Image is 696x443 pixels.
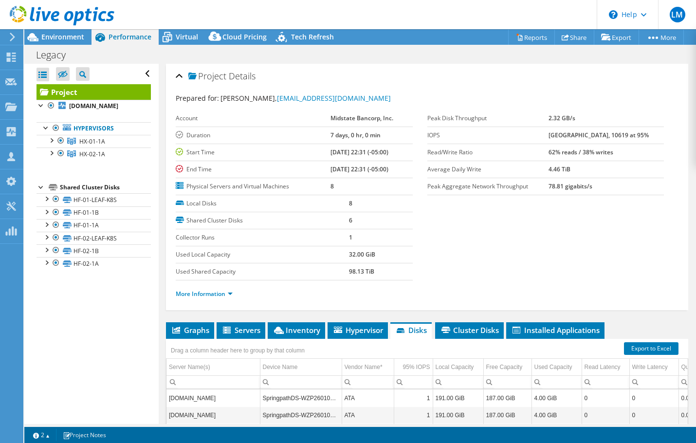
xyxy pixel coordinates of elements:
[433,359,483,376] td: Local Capacity Column
[176,216,349,225] label: Shared Cluster Disks
[534,361,572,373] div: Used Capacity
[109,32,151,41] span: Performance
[69,102,118,110] b: [DOMAIN_NAME]
[394,389,433,406] td: Column 95% IOPS, Value 1
[436,361,474,373] div: Local Capacity
[32,50,81,60] h1: Legacy
[37,257,151,270] a: HF-02-1A
[37,232,151,244] a: HF-02-LEAF-K8S
[427,113,549,123] label: Peak Disk Throughput
[483,359,531,376] td: Free Capacity Column
[433,389,483,406] td: Column Local Capacity, Value 191.00 GiB
[260,359,342,376] td: Device Name Column
[549,165,570,173] b: 4.46 TiB
[582,389,629,406] td: Column Read Latency, Value 0
[176,113,330,123] label: Account
[531,375,582,388] td: Column Used Capacity, Filter cell
[345,361,383,373] div: Vendor Name*
[176,93,219,103] label: Prepared for:
[330,114,393,122] b: Midstate Bancorp, Inc.
[629,389,678,406] td: Column Write Latency, Value 0
[427,130,549,140] label: IOPS
[41,32,84,41] span: Environment
[37,148,151,160] a: HX-02-1A
[394,359,433,376] td: 95% IOPS Column
[629,359,678,376] td: Write Latency Column
[609,10,618,19] svg: \n
[176,32,198,41] span: Virtual
[440,325,499,335] span: Cluster Disks
[349,233,352,241] b: 1
[222,32,267,41] span: Cloud Pricing
[176,233,349,242] label: Collector Runs
[37,100,151,112] a: [DOMAIN_NAME]
[511,325,600,335] span: Installed Applications
[531,424,582,441] td: Column Used Capacity, Value 4.00 GiB
[433,424,483,441] td: Column Local Capacity, Value 191.00 GiB
[342,375,394,388] td: Column Vendor Name*, Filter cell
[549,131,649,139] b: [GEOGRAPHIC_DATA], 10619 at 95%
[403,361,430,373] div: 95% IOPS
[37,135,151,148] a: HX-01-1A
[79,137,105,146] span: HX-01-1A
[260,375,342,388] td: Column Device Name, Filter cell
[486,361,523,373] div: Free Capacity
[166,375,260,388] td: Column Server Name(s), Filter cell
[394,375,433,388] td: Column 95% IOPS, Filter cell
[330,165,388,173] b: [DATE] 22:31 (-05:00)
[332,325,383,335] span: Hypervisor
[79,150,105,158] span: HX-02-1A
[549,148,613,156] b: 62% reads / 38% writes
[531,406,582,424] td: Column Used Capacity, Value 4.00 GiB
[56,429,113,441] a: Project Notes
[508,30,555,45] a: Reports
[427,182,549,191] label: Peak Aggregate Network Throughput
[330,182,334,190] b: 8
[427,148,549,157] label: Read/Write Ratio
[37,244,151,257] a: HF-02-1B
[433,375,483,388] td: Column Local Capacity, Filter cell
[632,361,668,373] div: Write Latency
[349,199,352,207] b: 8
[531,359,582,376] td: Used Capacity Column
[629,424,678,441] td: Column Write Latency, Value 0
[554,30,594,45] a: Share
[176,130,330,140] label: Duration
[37,122,151,135] a: Hypervisors
[670,7,685,22] span: LM
[60,182,151,193] div: Shared Cluster Disks
[629,375,678,388] td: Column Write Latency, Filter cell
[639,30,684,45] a: More
[427,165,549,174] label: Average Daily Write
[169,361,210,373] div: Server Name(s)
[582,359,629,376] td: Read Latency Column
[349,216,352,224] b: 6
[166,406,260,424] td: Column Server Name(s), Value sphflx14.legacy01.legacybank.com
[260,406,342,424] td: Column Device Name, Value SpringpathDS-WZP260105E6
[221,325,260,335] span: Servers
[342,424,394,441] td: Column Vendor Name*, Value ATA
[176,290,233,298] a: More Information
[260,424,342,441] td: Column Device Name, Value SpringpathDS-WZP260105ET
[549,114,575,122] b: 2.32 GB/s
[624,342,678,355] a: Export to Excel
[594,30,639,45] a: Export
[176,182,330,191] label: Physical Servers and Virtual Machines
[433,406,483,424] td: Column Local Capacity, Value 191.00 GiB
[168,344,307,357] div: Drag a column header here to group by that column
[394,406,433,424] td: Column 95% IOPS, Value 1
[342,359,394,376] td: Vendor Name* Column
[394,424,433,441] td: Column 95% IOPS, Value 1
[260,389,342,406] td: Column Device Name, Value SpringpathDS-WZP26010B4K
[342,389,394,406] td: Column Vendor Name*, Value ATA
[483,406,531,424] td: Column Free Capacity, Value 187.00 GiB
[349,250,375,258] b: 32.00 GiB
[549,182,592,190] b: 78.81 gigabits/s
[342,406,394,424] td: Column Vendor Name*, Value ATA
[395,325,427,335] span: Disks
[483,389,531,406] td: Column Free Capacity, Value 187.00 GiB
[582,375,629,388] td: Column Read Latency, Filter cell
[166,424,260,441] td: Column Server Name(s), Value sphflx13.legacy01.legacybank.com
[483,424,531,441] td: Column Free Capacity, Value 187.00 GiB
[263,361,298,373] div: Device Name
